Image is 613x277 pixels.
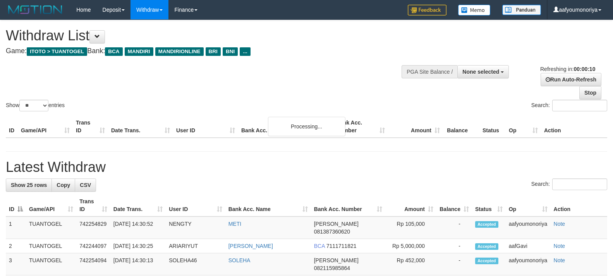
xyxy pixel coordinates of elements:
span: Accepted [475,243,498,250]
td: - [436,239,472,253]
td: [DATE] 14:30:52 [110,216,166,239]
th: User ID: activate to sort column ascending [166,194,225,216]
th: Op [506,116,541,138]
span: ITOTO > TUANTOGEL [27,47,87,56]
a: Note [554,257,565,263]
div: Processing... [268,117,345,136]
td: 2 [6,239,26,253]
td: TUANTOGEL [26,239,76,253]
th: Op: activate to sort column ascending [506,194,551,216]
td: NENGTY [166,216,225,239]
span: CSV [80,182,91,188]
a: Run Auto-Refresh [541,73,601,86]
span: Copy 7111711821 to clipboard [326,243,357,249]
th: User ID [173,116,238,138]
span: MANDIRI [125,47,153,56]
h1: Latest Withdraw [6,159,607,175]
button: None selected [457,65,509,78]
select: Showentries [19,100,48,111]
td: [DATE] 14:30:13 [110,253,166,275]
a: [PERSON_NAME] [228,243,273,249]
a: SOLEHA [228,257,251,263]
th: Bank Acc. Name [238,116,333,138]
th: Trans ID: activate to sort column ascending [76,194,110,216]
span: Show 25 rows [11,182,47,188]
th: Amount: activate to sort column ascending [385,194,436,216]
span: Copy 081387360620 to clipboard [314,229,350,235]
span: BNI [223,47,238,56]
th: Action [551,194,607,216]
td: - [436,253,472,275]
a: CSV [75,178,96,192]
img: Button%20Memo.svg [458,5,491,16]
span: None selected [462,69,499,75]
span: Refreshing in: [540,66,595,72]
th: ID: activate to sort column descending [6,194,26,216]
td: 742254829 [76,216,110,239]
th: Status: activate to sort column ascending [472,194,506,216]
span: [PERSON_NAME] [314,221,359,227]
th: Balance: activate to sort column ascending [436,194,472,216]
div: PGA Site Balance / [402,65,457,78]
a: Show 25 rows [6,178,52,192]
td: TUANTOGEL [26,216,76,239]
span: BRI [206,47,221,56]
a: Note [554,221,565,227]
td: TUANTOGEL [26,253,76,275]
label: Search: [531,178,607,190]
img: panduan.png [502,5,541,15]
th: Balance [443,116,479,138]
h4: Game: Bank: [6,47,401,55]
td: Rp 5,000,000 [385,239,436,253]
td: 742254094 [76,253,110,275]
strong: 00:00:10 [574,66,595,72]
td: SOLEHA46 [166,253,225,275]
th: ID [6,116,18,138]
td: Rp 105,000 [385,216,436,239]
td: aafyoumonoriya [506,216,551,239]
th: Action [541,116,607,138]
td: ARIARIYUT [166,239,225,253]
th: Trans ID [73,116,108,138]
span: BCA [105,47,122,56]
img: MOTION_logo.png [6,4,65,16]
th: Game/API [18,116,73,138]
span: Accepted [475,258,498,264]
td: 742244097 [76,239,110,253]
a: Stop [579,86,601,99]
a: Note [554,243,565,249]
td: aafyoumonoriya [506,253,551,275]
input: Search: [552,100,607,111]
th: Bank Acc. Name: activate to sort column ascending [225,194,311,216]
th: Amount [388,116,443,138]
label: Search: [531,100,607,111]
th: Date Trans.: activate to sort column ascending [110,194,166,216]
span: Copy [57,182,70,188]
th: Game/API: activate to sort column ascending [26,194,76,216]
td: 1 [6,216,26,239]
span: ... [240,47,250,56]
td: - [436,216,472,239]
span: Copy 082115985864 to clipboard [314,265,350,271]
th: Bank Acc. Number [333,116,388,138]
a: Copy [52,178,75,192]
h1: Withdraw List [6,28,401,43]
td: 3 [6,253,26,275]
th: Bank Acc. Number: activate to sort column ascending [311,194,385,216]
span: MANDIRIONLINE [155,47,204,56]
span: Accepted [475,221,498,228]
td: Rp 452,000 [385,253,436,275]
input: Search: [552,178,607,190]
span: BCA [314,243,325,249]
label: Show entries [6,100,65,111]
img: Feedback.jpg [408,5,446,16]
th: Date Trans. [108,116,173,138]
td: [DATE] 14:30:25 [110,239,166,253]
th: Status [479,116,506,138]
span: [PERSON_NAME] [314,257,359,263]
td: aafGavi [506,239,551,253]
a: METI [228,221,241,227]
